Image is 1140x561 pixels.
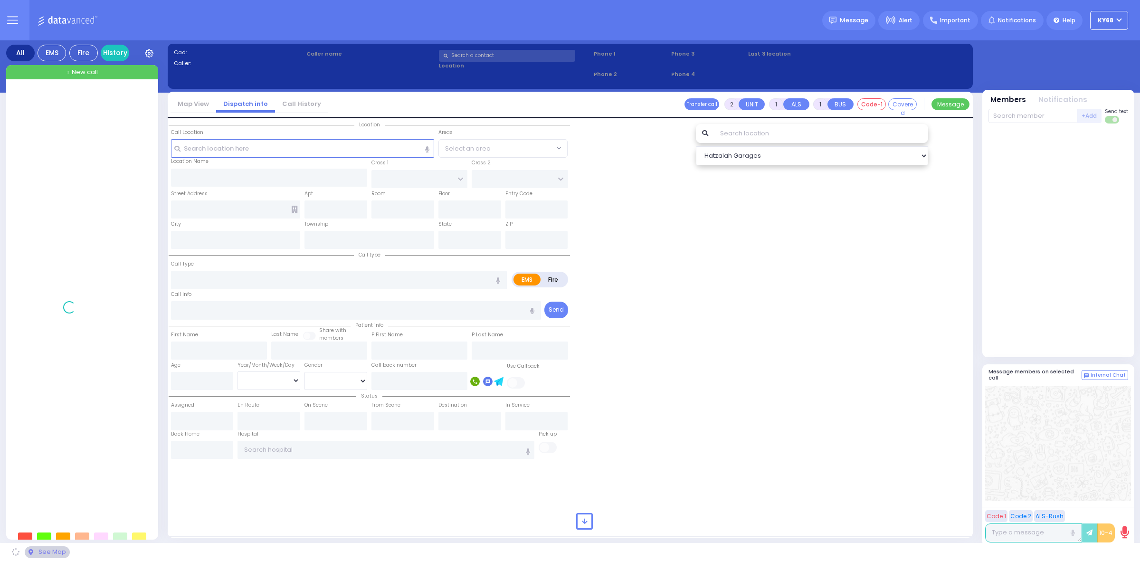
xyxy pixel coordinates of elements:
[472,159,491,167] label: Cross 2
[748,50,857,58] label: Last 3 location
[291,206,298,213] span: Other building occupants
[171,401,194,409] label: Assigned
[544,302,568,318] button: Send
[174,48,304,57] label: Cad:
[371,159,389,167] label: Cross 1
[356,392,382,399] span: Status
[69,45,98,61] div: Fire
[304,190,313,198] label: Apt
[931,98,969,110] button: Message
[1098,16,1113,25] span: ky68
[472,331,503,339] label: P Last Name
[171,361,180,369] label: Age
[1038,95,1087,105] button: Notifications
[354,121,385,128] span: Location
[594,70,668,78] span: Phone 2
[671,50,745,58] span: Phone 3
[271,331,298,338] label: Last Name
[988,109,1077,123] input: Search member
[38,14,101,26] img: Logo
[1084,373,1089,378] img: comment-alt.png
[505,401,530,409] label: In Service
[171,99,216,108] a: Map View
[171,190,208,198] label: Street Address
[237,361,300,369] div: Year/Month/Week/Day
[1082,370,1128,380] button: Internal Chat
[684,98,719,110] button: Transfer call
[237,441,534,459] input: Search hospital
[351,322,388,329] span: Patient info
[829,17,836,24] img: message.svg
[101,45,129,61] a: History
[304,220,328,228] label: Township
[888,98,917,110] button: Covered
[438,220,452,228] label: State
[275,99,328,108] a: Call History
[171,331,198,339] label: First Name
[171,139,434,157] input: Search location here
[66,67,98,77] span: + New call
[505,190,532,198] label: Entry Code
[216,99,275,108] a: Dispatch info
[38,45,66,61] div: EMS
[371,361,417,369] label: Call back number
[594,50,668,58] span: Phone 1
[1090,11,1128,30] button: ky68
[1091,372,1126,379] span: Internal Chat
[714,124,928,143] input: Search location
[304,401,328,409] label: On Scene
[445,144,491,153] span: Select an area
[507,362,540,370] label: Use Callback
[988,369,1082,381] h5: Message members on selected call
[171,129,203,136] label: Call Location
[783,98,809,110] button: ALS
[319,334,343,342] span: members
[513,274,541,285] label: EMS
[354,251,385,258] span: Call type
[1063,16,1075,25] span: Help
[1034,510,1065,522] button: ALS-Rush
[1105,108,1128,115] span: Send text
[6,45,35,61] div: All
[171,430,199,438] label: Back Home
[438,401,467,409] label: Destination
[505,220,513,228] label: ZIP
[371,401,400,409] label: From Scene
[174,59,304,67] label: Caller:
[171,260,194,268] label: Call Type
[840,16,868,25] span: Message
[539,430,557,438] label: Pick up
[237,401,259,409] label: En Route
[985,510,1007,522] button: Code 1
[371,190,386,198] label: Room
[998,16,1036,25] span: Notifications
[1105,115,1120,124] label: Turn off text
[857,98,886,110] button: Code-1
[671,70,745,78] span: Phone 4
[940,16,970,25] span: Important
[319,327,346,334] small: Share with
[990,95,1026,105] button: Members
[371,331,403,339] label: P First Name
[237,430,258,438] label: Hospital
[439,50,575,62] input: Search a contact
[438,190,450,198] label: Floor
[439,62,590,70] label: Location
[739,98,765,110] button: UNIT
[899,16,912,25] span: Alert
[306,50,436,58] label: Caller name
[438,129,453,136] label: Areas
[827,98,854,110] button: BUS
[171,291,191,298] label: Call Info
[1009,510,1033,522] button: Code 2
[171,158,209,165] label: Location Name
[171,220,181,228] label: City
[304,361,323,369] label: Gender
[25,546,69,558] div: See map
[540,274,567,285] label: Fire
